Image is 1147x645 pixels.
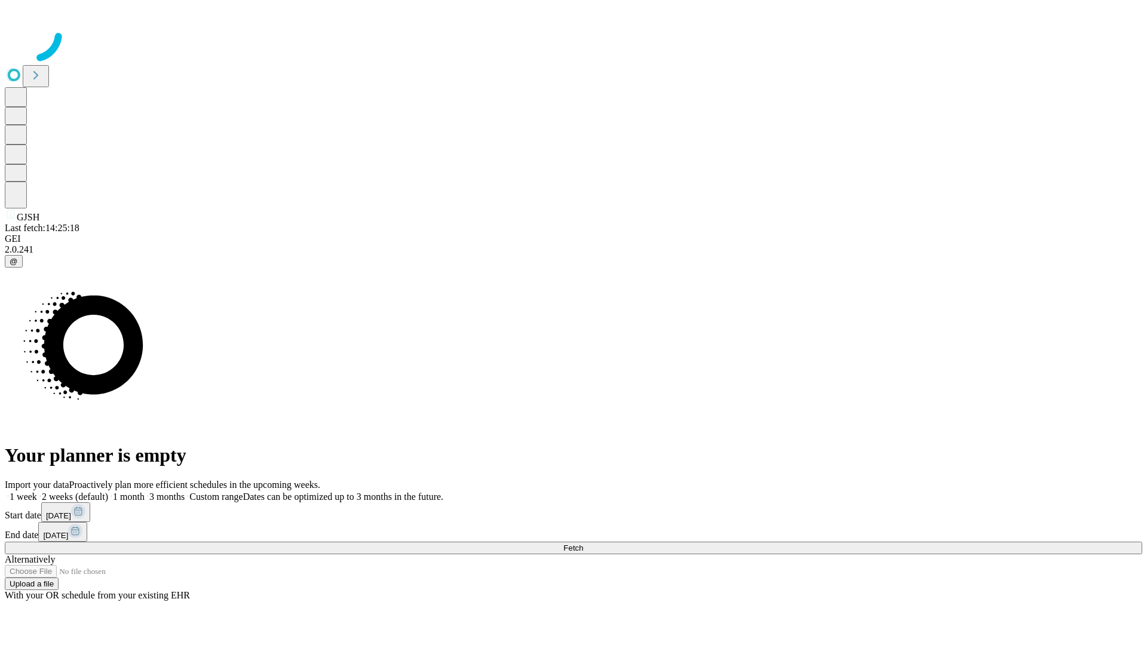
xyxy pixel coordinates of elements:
[46,511,71,520] span: [DATE]
[38,522,87,542] button: [DATE]
[69,480,320,490] span: Proactively plan more efficient schedules in the upcoming weeks.
[5,234,1142,244] div: GEI
[5,542,1142,554] button: Fetch
[243,492,443,502] span: Dates can be optimized up to 3 months in the future.
[10,492,37,502] span: 1 week
[5,578,59,590] button: Upload a file
[5,522,1142,542] div: End date
[5,502,1142,522] div: Start date
[5,480,69,490] span: Import your data
[43,531,68,540] span: [DATE]
[5,444,1142,466] h1: Your planner is empty
[5,255,23,268] button: @
[563,543,583,552] span: Fetch
[41,502,90,522] button: [DATE]
[42,492,108,502] span: 2 weeks (default)
[5,244,1142,255] div: 2.0.241
[5,590,190,600] span: With your OR schedule from your existing EHR
[10,257,18,266] span: @
[113,492,145,502] span: 1 month
[17,212,39,222] span: GJSH
[149,492,185,502] span: 3 months
[5,554,55,564] span: Alternatively
[5,223,79,233] span: Last fetch: 14:25:18
[189,492,243,502] span: Custom range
